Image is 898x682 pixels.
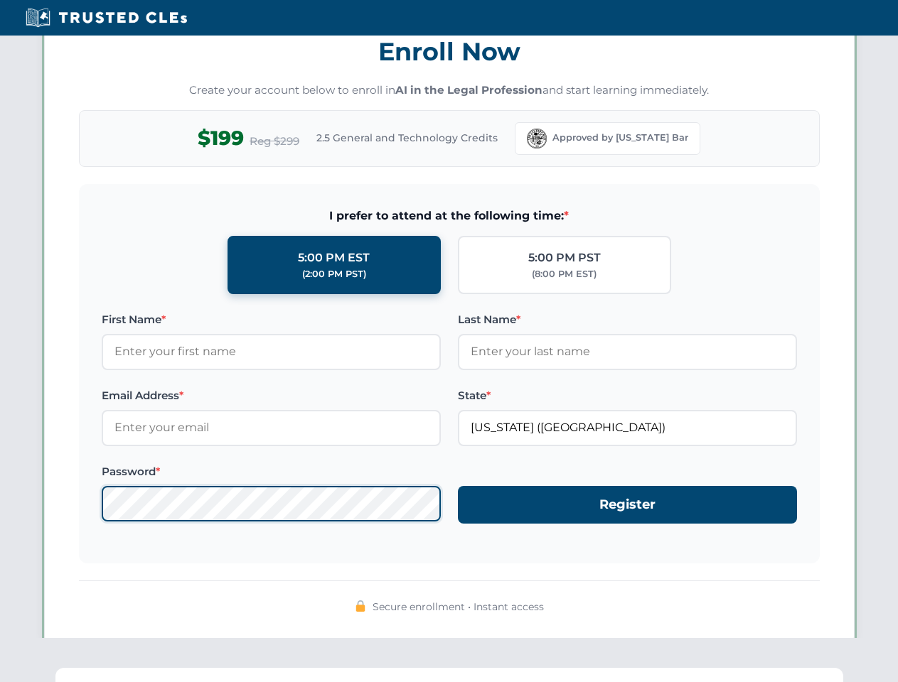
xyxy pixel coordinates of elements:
[102,410,441,445] input: Enter your email
[102,387,441,404] label: Email Address
[458,486,797,524] button: Register
[373,599,544,615] span: Secure enrollment • Instant access
[395,83,542,97] strong: AI in the Legal Profession
[458,311,797,328] label: Last Name
[21,7,191,28] img: Trusted CLEs
[79,29,820,74] h3: Enroll Now
[528,249,601,267] div: 5:00 PM PST
[458,387,797,404] label: State
[102,207,797,225] span: I prefer to attend at the following time:
[198,122,244,154] span: $199
[527,129,547,148] img: Florida Bar
[458,410,797,445] input: Florida (FL)
[298,249,370,267] div: 5:00 PM EST
[302,267,366,281] div: (2:00 PM PST)
[102,463,441,480] label: Password
[79,82,820,99] p: Create your account below to enroll in and start learning immediately.
[316,130,498,146] span: 2.5 General and Technology Credits
[532,267,597,281] div: (8:00 PM EST)
[355,600,366,612] img: 🔒
[250,133,299,150] span: Reg $299
[102,311,441,328] label: First Name
[102,334,441,369] input: Enter your first name
[458,334,797,369] input: Enter your last name
[552,131,688,145] span: Approved by [US_STATE] Bar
